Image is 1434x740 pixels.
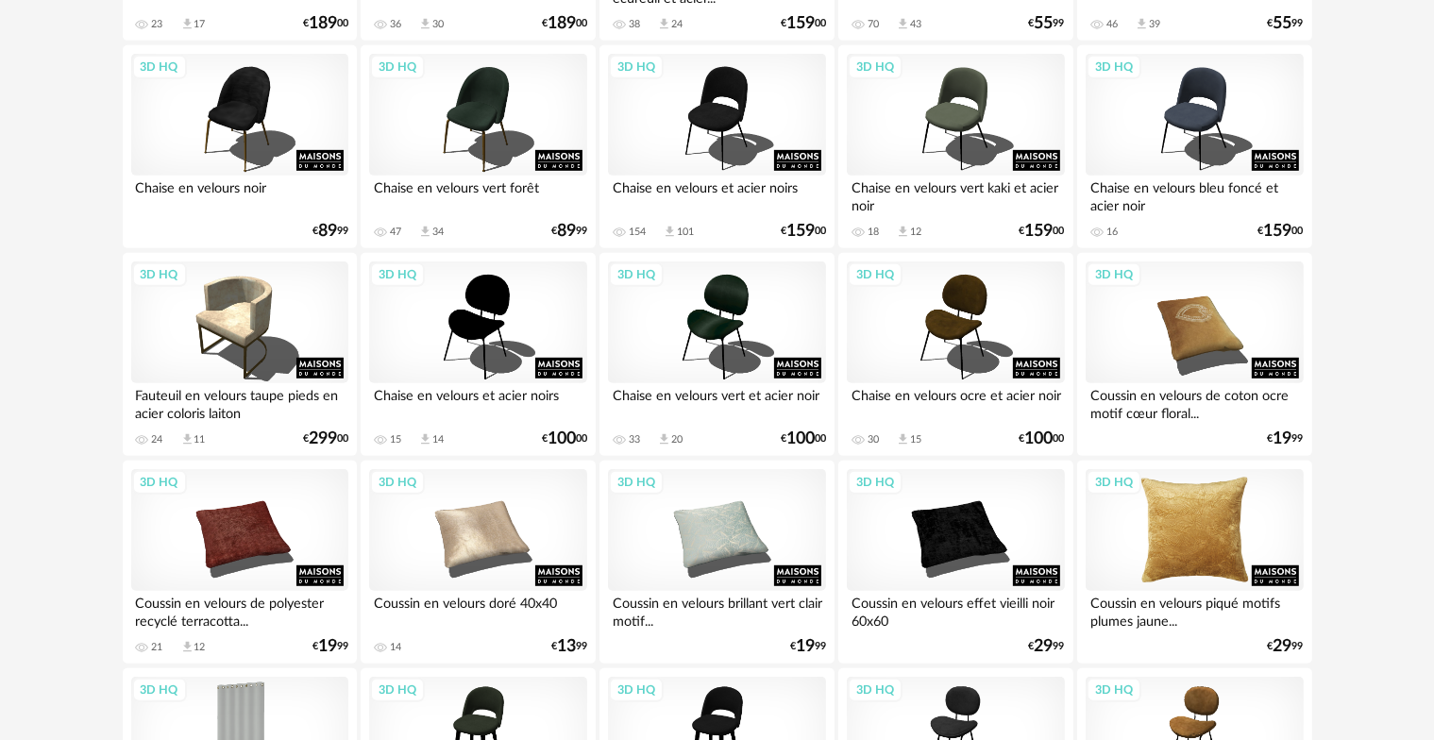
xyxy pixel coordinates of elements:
[1077,45,1311,249] a: 3D HQ Chaise en velours bleu foncé et acier noir 16 €15900
[609,678,664,702] div: 3D HQ
[1029,640,1065,653] div: € 99
[1268,640,1304,653] div: € 99
[1086,383,1303,421] div: Coussin en velours de coton ocre motif cœur floral...
[123,461,357,664] a: 3D HQ Coussin en velours de polyester recyclé terracotta... 21 Download icon 12 €1999
[847,176,1064,213] div: Chaise en velours vert kaki et acier noir
[838,45,1072,249] a: 3D HQ Chaise en velours vert kaki et acier noir 18 Download icon 12 €15900
[677,226,694,239] div: 101
[1087,262,1141,287] div: 3D HQ
[418,17,432,31] span: Download icon
[781,432,826,446] div: € 00
[370,678,425,702] div: 3D HQ
[309,17,337,30] span: 189
[361,461,595,664] a: 3D HQ Coussin en velours doré 40x40 14 €1399
[432,226,444,239] div: 34
[609,470,664,495] div: 3D HQ
[370,55,425,79] div: 3D HQ
[390,433,401,446] div: 15
[1025,432,1054,446] span: 100
[152,433,163,446] div: 24
[390,226,401,239] div: 47
[663,225,677,239] span: Download icon
[418,225,432,239] span: Download icon
[132,262,187,287] div: 3D HQ
[838,461,1072,664] a: 3D HQ Coussin en velours effet vieilli noir 60x60 €2999
[1020,432,1065,446] div: € 00
[418,432,432,446] span: Download icon
[1035,640,1054,653] span: 29
[361,45,595,249] a: 3D HQ Chaise en velours vert forêt 47 Download icon 34 €8999
[838,253,1072,457] a: 3D HQ Chaise en velours ocre et acier noir 30 Download icon 15 €10000
[629,433,640,446] div: 33
[318,640,337,653] span: 19
[848,55,903,79] div: 3D HQ
[152,641,163,654] div: 21
[369,383,586,421] div: Chaise en velours et acier noirs
[657,432,671,446] span: Download icon
[312,225,348,238] div: € 99
[131,591,348,629] div: Coussin en velours de polyester recyclé terracotta...
[132,470,187,495] div: 3D HQ
[781,17,826,30] div: € 00
[542,432,587,446] div: € 00
[786,432,815,446] span: 100
[548,432,576,446] span: 100
[629,18,640,31] div: 38
[910,18,921,31] div: 43
[796,640,815,653] span: 19
[608,176,825,213] div: Chaise en velours et acier noirs
[318,225,337,238] span: 89
[557,640,576,653] span: 13
[551,640,587,653] div: € 99
[1274,17,1292,30] span: 55
[390,641,401,654] div: 14
[1020,225,1065,238] div: € 00
[848,470,903,495] div: 3D HQ
[786,225,815,238] span: 159
[432,433,444,446] div: 14
[848,678,903,702] div: 3D HQ
[131,383,348,421] div: Fauteuil en velours taupe pieds en acier coloris laiton
[361,253,595,457] a: 3D HQ Chaise en velours et acier noirs 15 Download icon 14 €10000
[868,226,879,239] div: 18
[847,591,1064,629] div: Coussin en velours effet vieilli noir 60x60
[1268,432,1304,446] div: € 99
[370,262,425,287] div: 3D HQ
[132,678,187,702] div: 3D HQ
[1274,640,1292,653] span: 29
[303,17,348,30] div: € 00
[1087,55,1141,79] div: 3D HQ
[1087,678,1141,702] div: 3D HQ
[896,432,910,446] span: Download icon
[551,225,587,238] div: € 99
[609,55,664,79] div: 3D HQ
[180,640,194,654] span: Download icon
[608,383,825,421] div: Chaise en velours vert et acier noir
[432,18,444,31] div: 30
[1149,18,1160,31] div: 39
[369,176,586,213] div: Chaise en velours vert forêt
[131,176,348,213] div: Chaise en velours noir
[609,262,664,287] div: 3D HQ
[786,17,815,30] span: 159
[180,432,194,446] span: Download icon
[194,433,206,446] div: 11
[1025,225,1054,238] span: 159
[1035,17,1054,30] span: 55
[629,226,646,239] div: 154
[1274,432,1292,446] span: 19
[303,432,348,446] div: € 00
[194,641,206,654] div: 12
[896,17,910,31] span: Download icon
[132,55,187,79] div: 3D HQ
[390,18,401,31] div: 36
[848,262,903,287] div: 3D HQ
[309,432,337,446] span: 299
[152,18,163,31] div: 23
[557,225,576,238] span: 89
[781,225,826,238] div: € 00
[1106,226,1118,239] div: 16
[910,226,921,239] div: 12
[1268,17,1304,30] div: € 99
[657,17,671,31] span: Download icon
